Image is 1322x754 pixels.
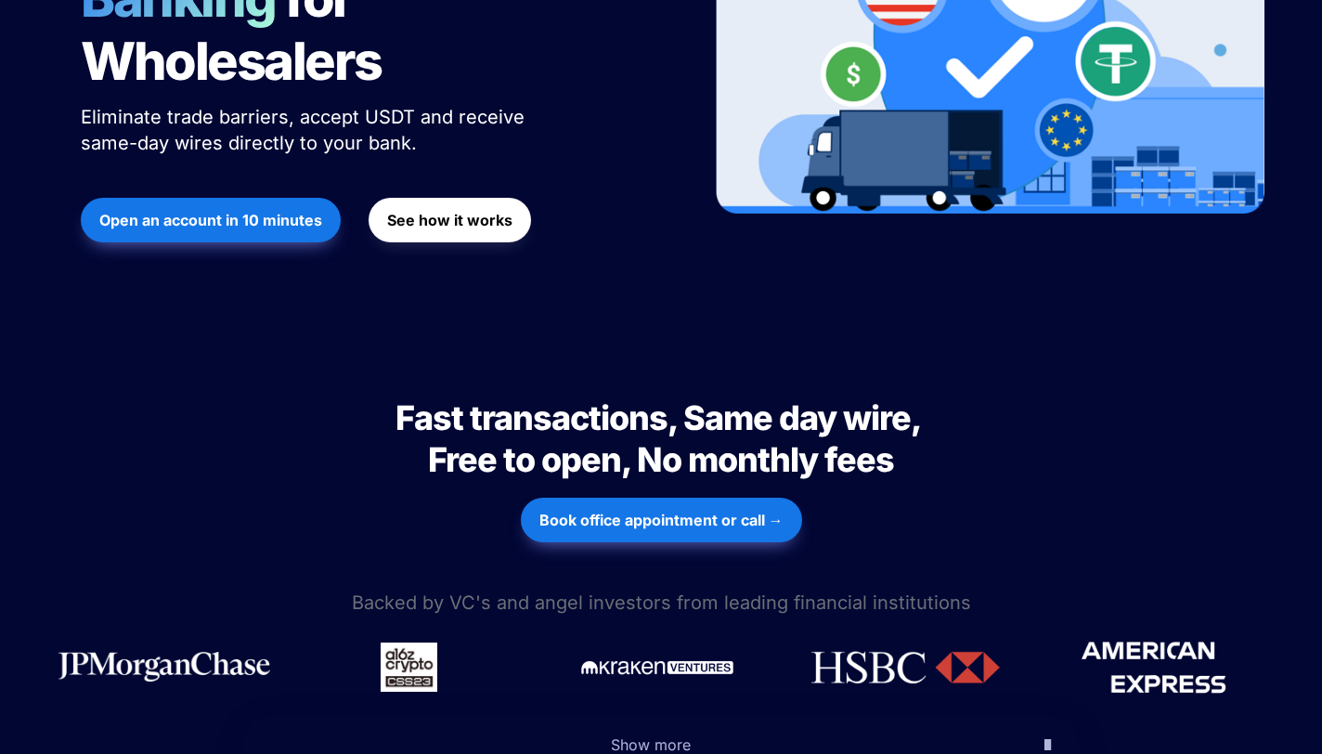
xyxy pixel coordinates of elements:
strong: See how it works [387,211,512,229]
a: See how it works [369,188,531,252]
span: Fast transactions, Same day wire, Free to open, No monthly fees [395,397,927,480]
button: Open an account in 10 minutes [81,198,341,242]
span: Eliminate trade barriers, accept USDT and receive same-day wires directly to your bank. [81,106,530,154]
a: Book office appointment or call → [521,488,802,552]
button: Book office appointment or call → [521,498,802,542]
strong: Open an account in 10 minutes [99,211,322,229]
span: Backed by VC's and angel investors from leading financial institutions [352,591,971,614]
strong: Book office appointment or call → [539,511,784,529]
span: Show more [611,735,691,754]
a: Open an account in 10 minutes [81,188,341,252]
button: See how it works [369,198,531,242]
